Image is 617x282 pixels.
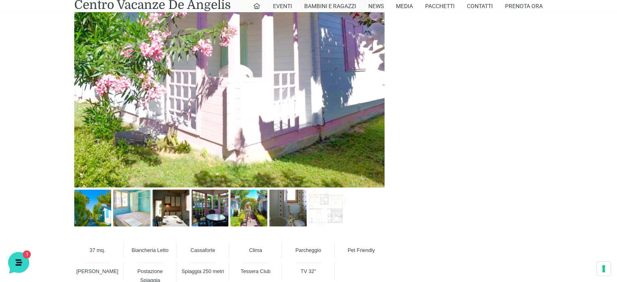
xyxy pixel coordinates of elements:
[249,248,262,253] span: Clima
[597,262,611,276] button: Le tue preferenze relative al consenso per le tecnologie di tracciamento
[13,102,149,118] button: Inizia una conversazione
[181,269,224,274] span: Spiaggia 250 metri
[106,207,156,226] button: Aiuto
[76,269,118,274] span: [PERSON_NAME]
[10,75,153,99] a: [PERSON_NAME]Ciao! Benvenuto al [GEOGRAPHIC_DATA]! Come posso aiutarti![DATE]1
[56,207,106,226] button: 1Messaggi
[86,135,149,141] a: Apri Centro Assistenza
[53,107,120,114] span: Inizia una conversazione
[301,269,316,274] span: TV 32"
[72,65,149,71] a: [DEMOGRAPHIC_DATA] tutto
[125,219,137,226] p: Aiuto
[6,250,31,275] iframe: Customerly Messenger Launcher
[70,219,92,226] p: Messaggi
[13,79,29,95] img: light
[24,219,38,226] p: Home
[18,152,133,160] input: Cerca un articolo...
[133,78,149,85] p: [DATE]
[241,269,271,274] span: Tessera Club
[6,6,136,32] h2: Ciao da De Angelis Resort 👋
[295,248,321,253] span: Parcheggio
[34,78,129,86] span: [PERSON_NAME]
[90,248,105,253] span: 37 mq.
[6,36,136,52] p: La nostra missione è rendere la tua esperienza straordinaria!
[131,248,168,253] span: Biancheria Letto
[348,248,375,253] span: Pet Friendly
[81,207,87,212] span: 1
[34,88,129,96] p: Ciao! Benvenuto al [GEOGRAPHIC_DATA]! Come posso aiutarti!
[191,248,215,253] span: Cassaforte
[141,88,149,96] span: 1
[13,65,69,71] span: Le tue conversazioni
[13,135,63,141] span: Trova una risposta
[6,207,56,226] button: Home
